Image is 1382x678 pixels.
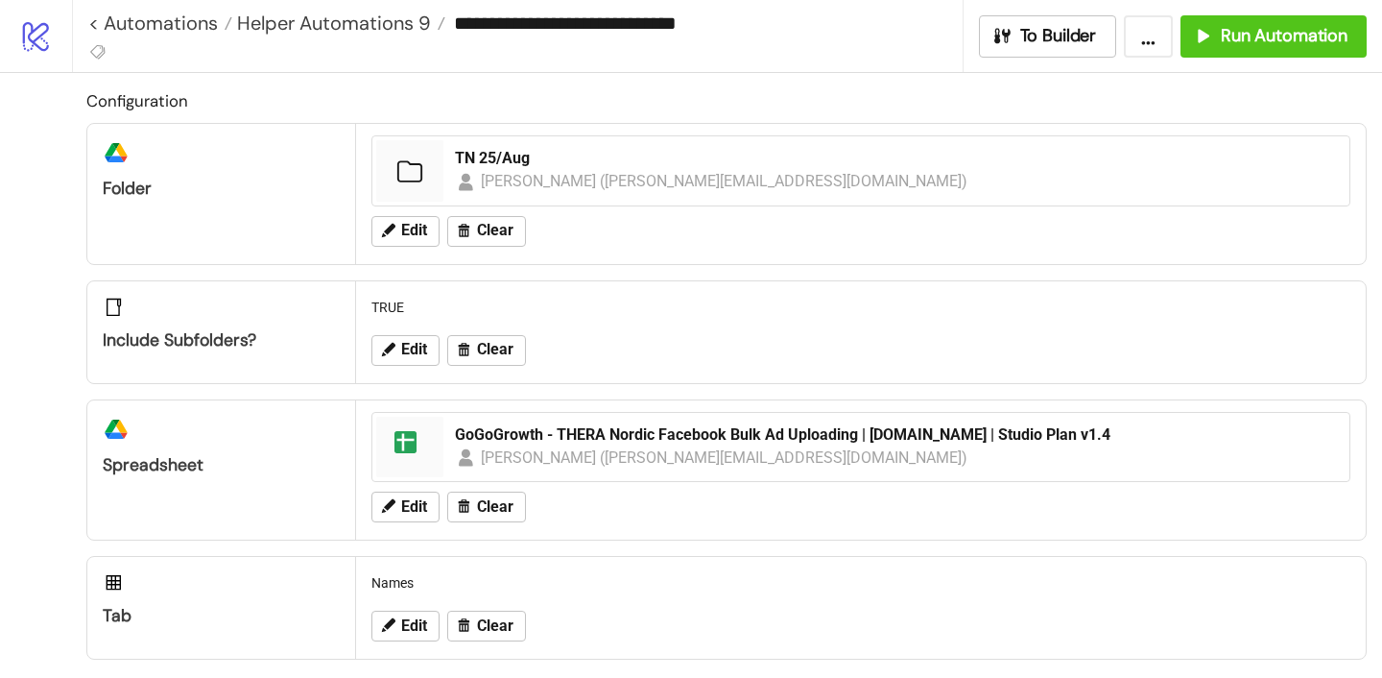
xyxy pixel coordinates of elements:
[371,335,440,366] button: Edit
[477,222,513,239] span: Clear
[447,216,526,247] button: Clear
[103,329,340,351] div: Include subfolders?
[401,222,427,239] span: Edit
[371,492,440,522] button: Edit
[103,454,340,476] div: Spreadsheet
[1020,25,1097,47] span: To Builder
[401,341,427,358] span: Edit
[1180,15,1367,58] button: Run Automation
[477,341,513,358] span: Clear
[447,335,526,366] button: Clear
[371,216,440,247] button: Edit
[1221,25,1347,47] span: Run Automation
[979,15,1117,58] button: To Builder
[447,492,526,522] button: Clear
[364,565,1358,601] div: Names
[1124,15,1173,58] button: ...
[232,13,445,33] a: Helper Automations 9
[455,424,1338,446] div: GoGoGrowth - THERA Nordic Facebook Bulk Ad Uploading | [DOMAIN_NAME] | Studio Plan v1.4
[401,617,427,635] span: Edit
[477,498,513,516] span: Clear
[86,88,1367,113] h2: Configuration
[103,605,340,627] div: Tab
[477,617,513,635] span: Clear
[88,13,232,33] a: < Automations
[232,11,431,36] span: Helper Automations 9
[401,498,427,516] span: Edit
[481,169,968,193] div: [PERSON_NAME] ([PERSON_NAME][EMAIL_ADDRESS][DOMAIN_NAME])
[364,289,1358,326] div: TRUE
[371,611,440,642] button: Edit
[447,611,526,642] button: Clear
[481,446,968,470] div: [PERSON_NAME] ([PERSON_NAME][EMAIL_ADDRESS][DOMAIN_NAME])
[455,148,1338,169] div: TN 25/Aug
[103,178,340,200] div: Folder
